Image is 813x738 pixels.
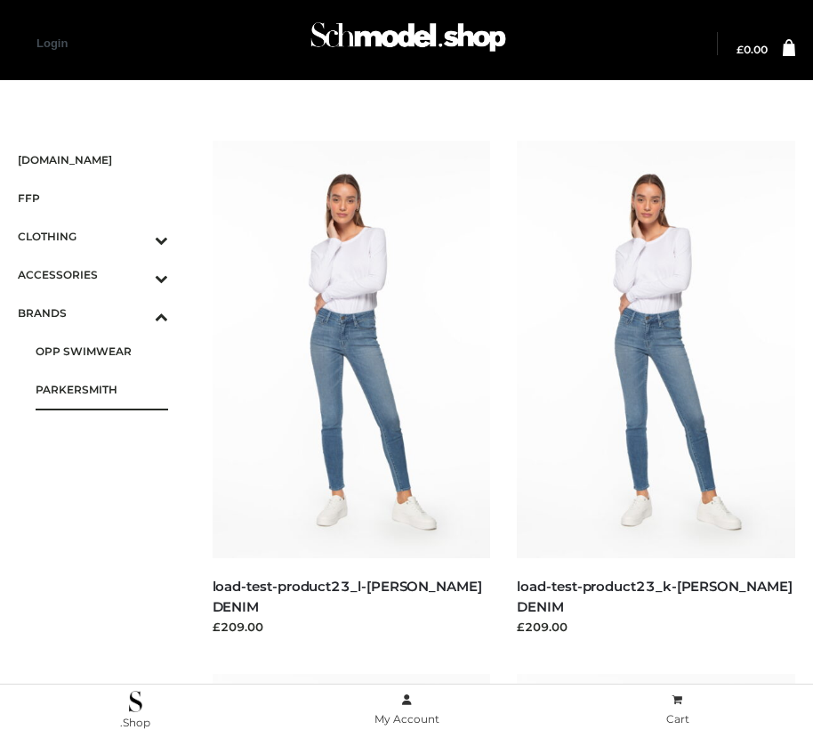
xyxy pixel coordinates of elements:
img: Schmodel Admin 964 [306,10,511,73]
a: ACCESSORIESToggle Submenu [18,255,168,294]
a: Login [36,36,68,50]
a: Schmodel Admin 964 [302,15,511,73]
bdi: 0.00 [737,43,768,56]
img: .Shop [129,691,142,712]
span: PARKERSMITH [36,379,168,400]
span: My Account [374,712,439,726]
span: OPP SWIMWEAR [36,341,168,361]
a: Cart [542,690,813,730]
span: ACCESSORIES [18,264,168,285]
span: CLOTHING [18,226,168,247]
span: .Shop [120,716,150,729]
a: £0.00 [737,45,768,55]
span: £ [737,43,744,56]
a: load-test-product23_l-[PERSON_NAME] DENIM [213,578,482,615]
a: load-test-product23_k-[PERSON_NAME] DENIM [517,578,792,615]
a: [DOMAIN_NAME] [18,141,168,179]
div: £209.00 [213,618,491,636]
a: BRANDSToggle Submenu [18,294,168,332]
span: FFP [18,188,168,208]
span: BRANDS [18,303,168,323]
a: FFP [18,179,168,217]
span: Cart [666,712,689,726]
button: Toggle Submenu [106,217,168,255]
div: £209.00 [517,618,795,636]
button: Toggle Submenu [106,255,168,294]
a: My Account [271,690,543,730]
a: PARKERSMITH [36,370,168,409]
span: [DOMAIN_NAME] [18,150,168,170]
a: OPP SWIMWEAR [36,332,168,370]
button: Toggle Submenu [106,294,168,332]
a: CLOTHINGToggle Submenu [18,217,168,255]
